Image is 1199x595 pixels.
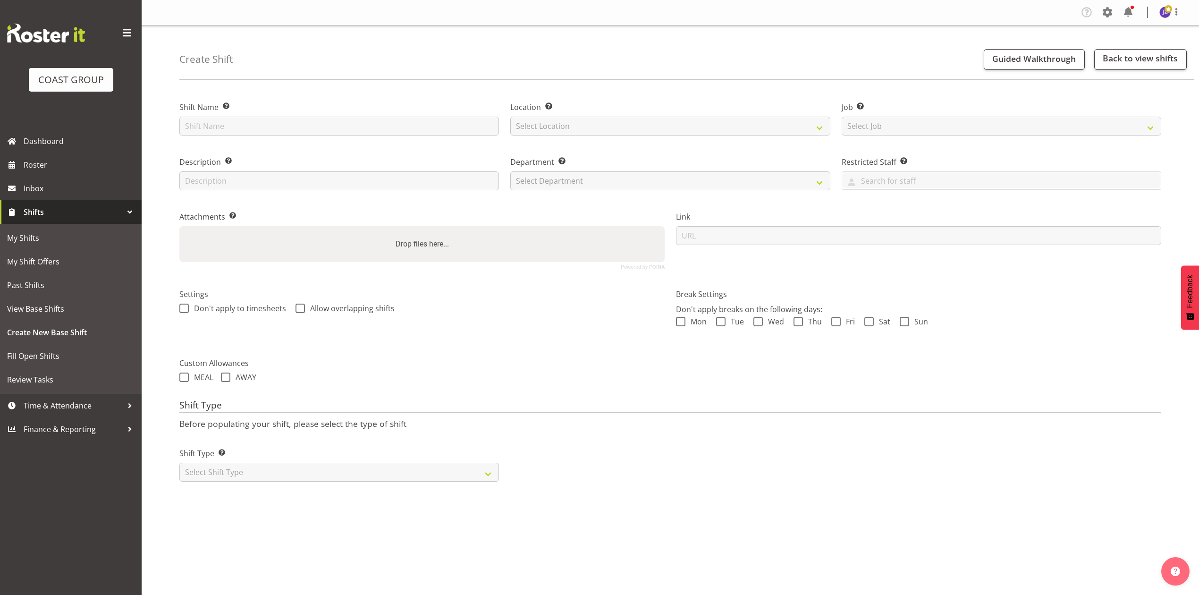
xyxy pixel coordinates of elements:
[510,156,830,168] label: Department
[1094,49,1187,70] a: Back to view shifts
[179,400,1161,413] h4: Shift Type
[7,278,135,292] span: Past Shifts
[179,102,499,113] label: Shift Name
[24,205,123,219] span: Shifts
[676,211,1161,222] label: Link
[2,321,139,344] a: Create New Base Shift
[1171,567,1180,576] img: help-xxl-2.png
[2,226,139,250] a: My Shifts
[179,211,665,222] label: Attachments
[7,255,135,269] span: My Shift Offers
[179,357,1161,369] label: Custom Allowances
[621,265,665,269] a: Powered by PQINA
[2,250,139,273] a: My Shift Offers
[1186,275,1194,308] span: Feedback
[763,317,784,326] span: Wed
[1181,265,1199,330] button: Feedback - Show survey
[842,102,1161,113] label: Job
[179,54,233,65] h4: Create Shift
[24,134,137,148] span: Dashboard
[7,325,135,340] span: Create New Base Shift
[179,289,665,300] label: Settings
[685,317,707,326] span: Mon
[992,53,1076,64] span: Guided Walkthrough
[179,418,1161,429] p: Before populating your shift, please select the type of shift
[392,235,453,254] label: Drop files here...
[24,422,123,436] span: Finance & Reporting
[676,226,1161,245] input: URL
[189,304,286,313] span: Don't apply to timesheets
[7,24,85,42] img: Rosterit website logo
[726,317,744,326] span: Tue
[7,349,135,363] span: Fill Open Shifts
[179,156,499,168] label: Description
[2,273,139,297] a: Past Shifts
[842,156,1161,168] label: Restricted Staff
[2,368,139,391] a: Review Tasks
[842,173,1161,188] input: Search for staff
[24,181,137,195] span: Inbox
[510,102,830,113] label: Location
[179,448,499,459] label: Shift Type
[179,171,499,190] input: Description
[676,289,1161,300] label: Break Settings
[7,373,135,387] span: Review Tasks
[2,297,139,321] a: View Base Shifts
[24,158,137,172] span: Roster
[179,117,499,136] input: Shift Name
[305,304,395,313] span: Allow overlapping shifts
[7,302,135,316] span: View Base Shifts
[7,231,135,245] span: My Shifts
[1159,7,1171,18] img: jeremy-zhu10018.jpg
[803,317,822,326] span: Thu
[189,373,213,382] span: MEAL
[909,317,928,326] span: Sun
[24,399,123,413] span: Time & Attendance
[38,73,104,87] div: COAST GROUP
[230,373,256,382] span: AWAY
[676,304,1161,315] p: Don't apply breaks on the following days:
[841,317,855,326] span: Fri
[984,49,1085,70] button: Guided Walkthrough
[874,317,890,326] span: Sat
[2,344,139,368] a: Fill Open Shifts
